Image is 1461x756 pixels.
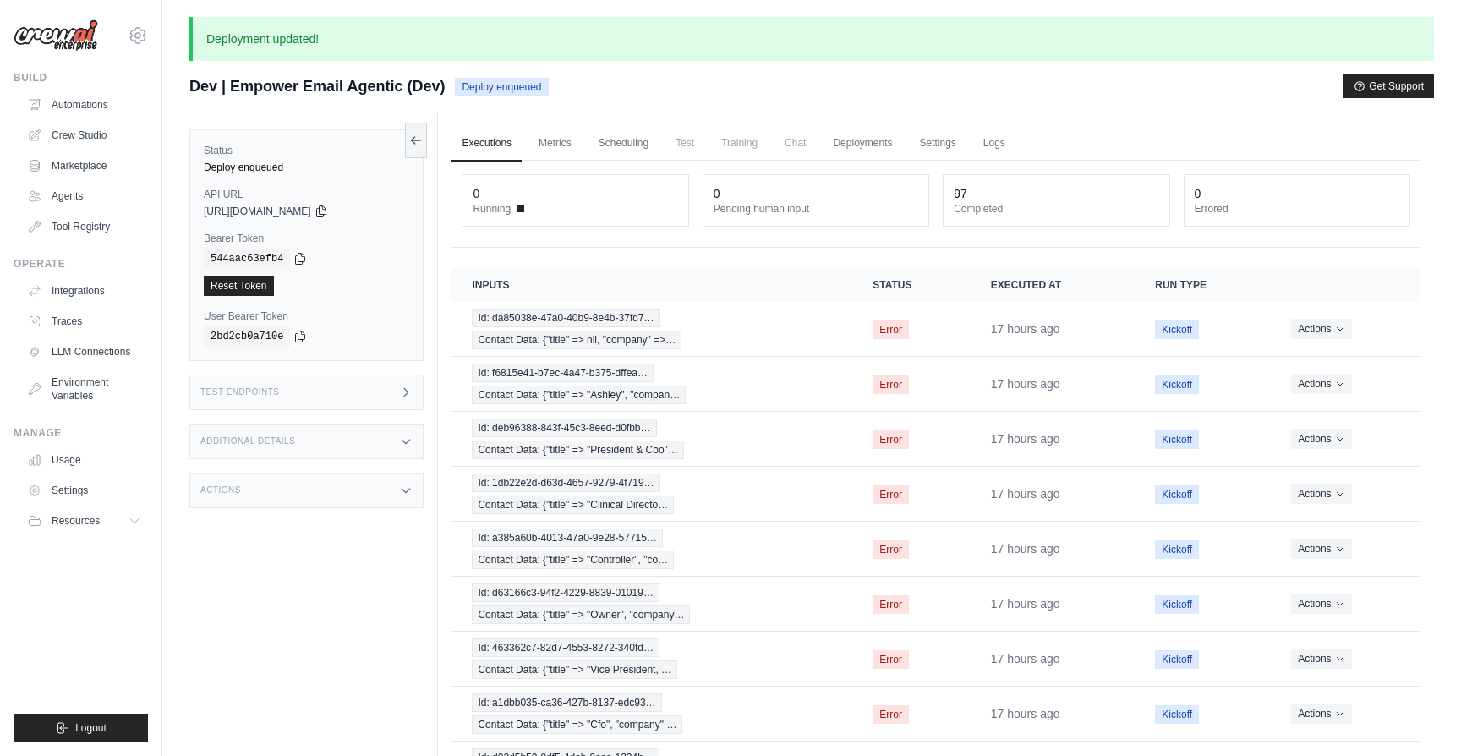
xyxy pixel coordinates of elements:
span: Kickoff [1155,705,1199,724]
time: September 1, 2025 at 03:32 CDT [991,377,1060,391]
span: Error [873,375,909,394]
button: Actions for execution [1291,649,1351,669]
span: Id: a1dbb035-ca36-427b-8137-edc93… [472,693,661,712]
img: Logo [14,19,98,52]
span: Contact Data: {"title" => "Cfo", "company" … [472,715,682,734]
span: Id: d63166c3-94f2-4229-8839-01019… [472,583,659,602]
a: Marketplace [20,152,148,179]
span: Kickoff [1155,540,1199,559]
span: Contact Data: {"title" => "Clinical Directo… [472,496,674,514]
span: Kickoff [1155,650,1199,669]
div: Manage [14,426,148,440]
label: Status [204,144,409,157]
span: Error [873,540,909,559]
time: September 1, 2025 at 03:32 CDT [991,322,1060,336]
code: 544aac63efb4 [204,249,290,269]
span: Deploy enqueued [455,78,548,96]
span: Contact Data: {"title" => "Ashley", "compan… [472,386,686,404]
button: Actions for execution [1291,484,1351,504]
a: Metrics [528,126,582,162]
a: Traces [20,308,148,335]
span: Error [873,705,909,724]
a: View execution details for Id [472,529,832,569]
a: View execution details for Id [472,419,832,459]
h3: Additional Details [200,436,295,446]
button: Actions for execution [1291,319,1351,339]
a: View execution details for Id [472,309,832,349]
span: Test [665,126,704,160]
a: Reset Token [204,276,274,296]
span: Resources [52,514,100,528]
span: Id: 1db22e2d-d63d-4657-9279-4f719… [472,474,659,492]
a: Agents [20,183,148,210]
h3: Test Endpoints [200,387,280,397]
a: Settings [20,477,148,504]
a: View execution details for Id [472,693,832,734]
span: Contact Data: {"title" => "Vice President, … [472,660,677,679]
span: Dev | Empower Email Agentic (Dev) [189,74,445,98]
span: Contact Data: {"title" => "President & Coo"… [472,441,684,459]
p: Deployment updated! [189,17,1434,61]
th: Inputs [451,268,852,302]
div: 0 [473,185,479,202]
span: Error [873,650,909,669]
time: September 1, 2025 at 03:32 CDT [991,542,1060,556]
button: Actions for execution [1291,539,1351,559]
span: Contact Data: {"title" => nil, "company" =>… [472,331,681,349]
span: Error [873,595,909,614]
time: September 1, 2025 at 03:32 CDT [991,652,1060,666]
a: Usage [20,446,148,474]
a: View execution details for Id [472,638,832,679]
dt: Pending human input [714,202,918,216]
time: September 1, 2025 at 03:32 CDT [991,487,1060,501]
span: Chat is not available until the deployment is complete [774,126,816,160]
span: Id: 463362c7-82d7-4553-8272-340fd… [472,638,659,657]
span: Id: a385a60b-4013-47a0-9e28-57715… [472,529,663,547]
a: Deployments [823,126,902,162]
dt: Completed [954,202,1158,216]
span: Kickoff [1155,430,1199,449]
span: Kickoff [1155,485,1199,504]
button: Actions for execution [1291,594,1351,614]
span: [URL][DOMAIN_NAME] [204,205,311,218]
a: Automations [20,91,148,118]
span: Contact Data: {"title" => "Owner", "company… [472,605,690,624]
a: Scheduling [588,126,659,162]
div: 97 [954,185,967,202]
span: Kickoff [1155,320,1199,339]
label: User Bearer Token [204,310,409,323]
div: 0 [714,185,720,202]
span: Id: deb96388-843f-45c3-8eed-d0fbb… [472,419,656,437]
a: Executions [451,126,522,162]
span: Id: da85038e-47a0-40b9-8e4b-37fd7… [472,309,659,327]
dt: Errored [1195,202,1399,216]
code: 2bd2cb0a710e [204,326,290,347]
span: Id: f6815e41-b7ec-4a47-b375-dffea… [472,364,654,382]
a: Integrations [20,277,148,304]
div: Deploy enqueued [204,161,409,174]
span: Training is not available until the deployment is complete [711,126,768,160]
button: Actions for execution [1291,704,1351,724]
button: Resources [20,507,148,534]
span: Logout [75,721,107,735]
a: Environment Variables [20,369,148,409]
span: Error [873,485,909,504]
span: Error [873,320,909,339]
a: View execution details for Id [472,474,832,514]
a: Settings [909,126,966,162]
time: September 1, 2025 at 03:32 CDT [991,597,1060,611]
span: Kickoff [1155,375,1199,394]
span: Contact Data: {"title" => "Controller", "co… [472,551,674,569]
div: Build [14,71,148,85]
label: Bearer Token [204,232,409,245]
label: API URL [204,188,409,201]
button: Actions for execution [1291,429,1351,449]
a: LLM Connections [20,338,148,365]
th: Status [852,268,971,302]
a: Logs [973,126,1015,162]
th: Run Type [1135,268,1271,302]
time: September 1, 2025 at 03:31 CDT [991,707,1060,720]
button: Logout [14,714,148,742]
a: Tool Registry [20,213,148,240]
a: View execution details for Id [472,583,832,624]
